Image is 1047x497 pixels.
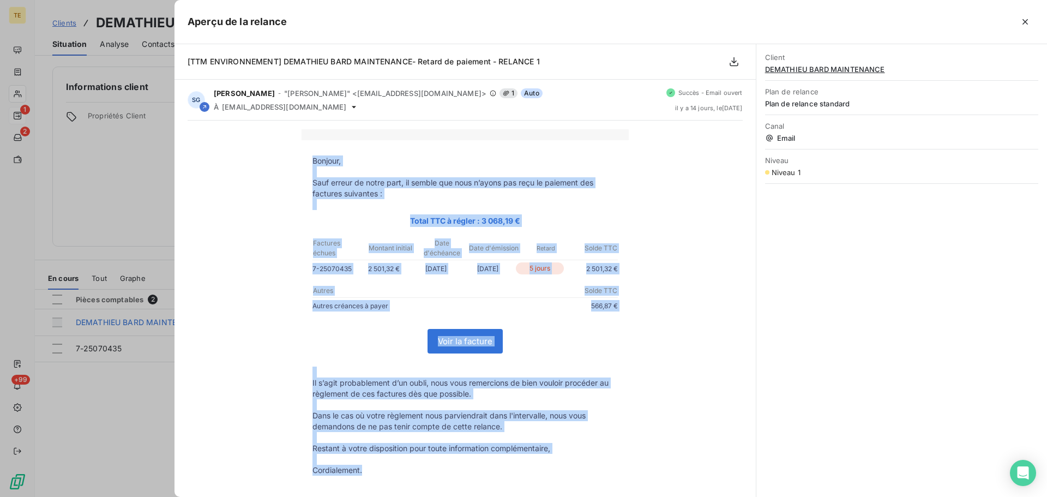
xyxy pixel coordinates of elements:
p: Solde TTC [466,286,617,296]
span: Plan de relance standard [765,99,1038,108]
p: Dans le cas où votre règlement nous parviendrait dans l'intervalle, nous vous demandons de ne pas... [312,410,618,432]
p: Autres créances à payer [312,300,465,312]
span: Client [765,53,1038,62]
div: Open Intercom Messenger [1010,460,1036,486]
span: À [214,103,219,111]
p: Date d'émission [468,243,519,253]
p: Restant à votre disposition pour toute information complémentaire, [312,443,618,454]
span: Niveau 1 [772,168,801,177]
span: [PERSON_NAME] [214,89,275,98]
p: Total TTC à régler : 3 068,19 € [312,214,618,227]
p: Solde TTC [573,243,617,253]
span: Niveau [765,156,1038,165]
span: [EMAIL_ADDRESS][DOMAIN_NAME] [222,103,346,111]
p: Autres [313,286,465,296]
p: Date d'échéance [417,238,467,258]
span: Succès - Email ouvert [678,89,743,96]
span: [TTM ENVIRONNEMENT] DEMATHIEU BARD MAINTENANCE- Retard de paiement - RELANCE 1 [188,57,540,66]
span: Canal [765,122,1038,130]
p: [DATE] [410,263,462,274]
h5: Aperçu de la relance [188,14,287,29]
p: Bonjour, [312,155,618,166]
p: 566,87 € [465,300,618,312]
span: - [278,90,281,97]
p: Retard [521,243,571,253]
p: 2 501,32 € [358,263,410,274]
span: Email [765,134,1038,142]
p: Cordialement. [312,465,618,476]
span: "[PERSON_NAME]" <[EMAIL_ADDRESS][DOMAIN_NAME]> [284,89,486,98]
p: Il s’agit probablement d’un oubli, nous vous remercions de bien vouloir procéder au règlement de ... [312,378,618,399]
a: Voir la facture [428,330,502,353]
div: SG [188,91,205,109]
span: 1 [500,88,518,98]
span: Plan de relance [765,87,1038,96]
span: Auto [521,88,543,98]
p: 5 jours [516,262,563,274]
p: Sauf erreur de notre part, il semble que nous n’ayons pas reçu le paiement des factures suivantes : [312,177,618,199]
p: 7-25070435 [312,263,358,274]
span: il y a 14 jours , le [DATE] [675,105,743,111]
p: 2 501,32 € [566,263,618,274]
p: Montant initial [365,243,416,253]
span: DEMATHIEU BARD MAINTENANCE [765,65,1038,74]
p: [DATE] [462,263,514,274]
p: Factures échues [313,238,364,258]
